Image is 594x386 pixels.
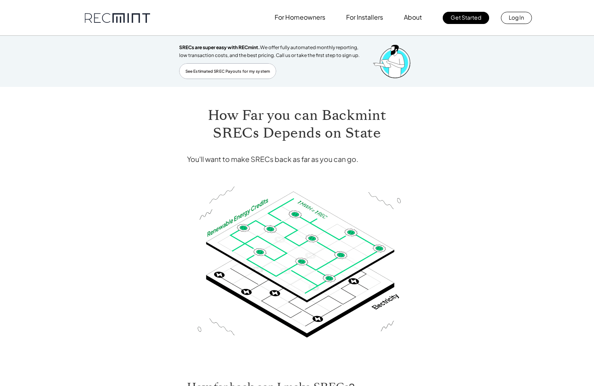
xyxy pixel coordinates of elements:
span: SRECs are super easy with RECmint. [179,44,260,50]
h4: You'll want to make SRECs back as far as you can go. [187,154,407,165]
h1: How Far you can Backmint SRECs Depends on State [187,107,407,142]
p: We offer fully automated monthly reporting, low transaction costs, and the best pricing. Call us ... [179,44,365,59]
a: Log In [501,12,532,24]
a: See Estimated SREC Payouts for my system [179,63,276,79]
p: For Homeowners [275,12,325,23]
a: Get Started [443,12,489,24]
p: See Estimated SREC Payouts for my system [185,68,270,75]
p: For Installers [346,12,383,23]
p: About [404,12,422,23]
p: Get Started [451,12,481,23]
p: Log In [509,12,524,23]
